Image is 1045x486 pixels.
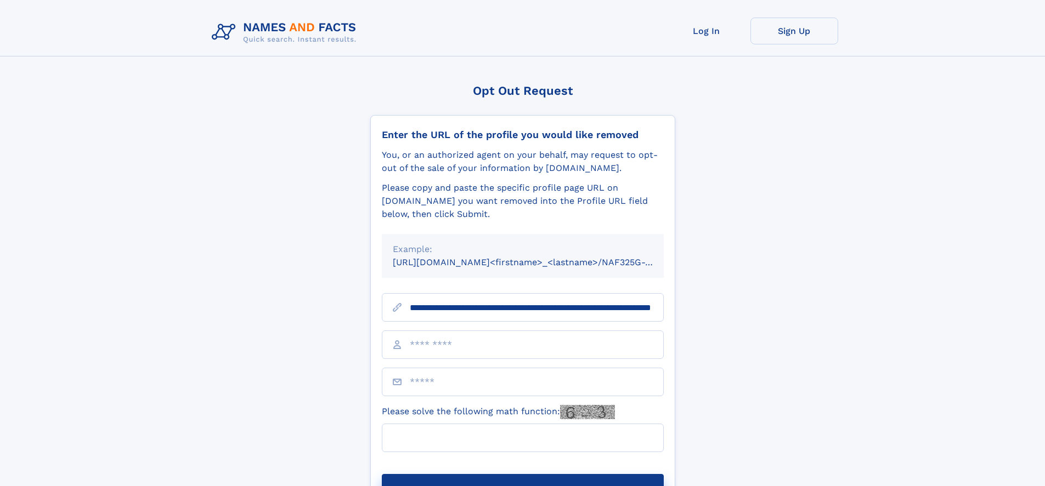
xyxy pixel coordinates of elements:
[393,243,653,256] div: Example:
[382,129,664,141] div: Enter the URL of the profile you would like removed
[207,18,365,47] img: Logo Names and Facts
[382,405,615,419] label: Please solve the following math function:
[750,18,838,44] a: Sign Up
[382,148,664,175] div: You, or an authorized agent on your behalf, may request to opt-out of the sale of your informatio...
[382,181,664,221] div: Please copy and paste the specific profile page URL on [DOMAIN_NAME] you want removed into the Pr...
[370,84,675,98] div: Opt Out Request
[393,257,685,267] small: [URL][DOMAIN_NAME]<firstname>_<lastname>/NAF325G-xxxxxxxx
[663,18,750,44] a: Log In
